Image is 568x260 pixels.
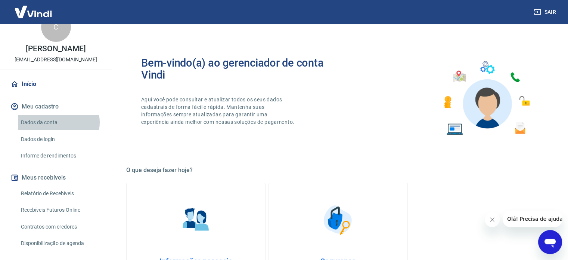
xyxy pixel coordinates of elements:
[538,230,562,254] iframe: Botão para abrir a janela de mensagens
[437,57,535,140] img: Imagem de um avatar masculino com diversos icones exemplificando as funcionalidades do gerenciado...
[9,169,103,186] button: Meus recebíveis
[532,5,559,19] button: Sair
[141,57,338,81] h2: Bem-vindo(a) ao gerenciador de conta Vindi
[4,5,63,11] span: Olá! Precisa de ajuda?
[9,98,103,115] button: Meu cadastro
[18,115,103,130] a: Dados da conta
[141,96,296,126] p: Aqui você pode consultar e atualizar todos os seus dados cadastrais de forma fácil e rápida. Mant...
[18,186,103,201] a: Relatório de Recebíveis
[126,166,550,174] h5: O que deseja fazer hoje?
[9,76,103,92] a: Início
[18,219,103,235] a: Contratos com credores
[177,201,215,239] img: Informações pessoais
[503,211,562,227] iframe: Mensagem da empresa
[320,201,357,239] img: Segurança
[15,56,97,64] p: [EMAIL_ADDRESS][DOMAIN_NAME]
[18,148,103,163] a: Informe de rendimentos
[485,212,500,227] iframe: Fechar mensagem
[18,236,103,251] a: Disponibilização de agenda
[18,202,103,218] a: Recebíveis Futuros Online
[41,12,71,42] div: C
[26,45,86,53] p: [PERSON_NAME]
[18,132,103,147] a: Dados de login
[9,0,58,23] img: Vindi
